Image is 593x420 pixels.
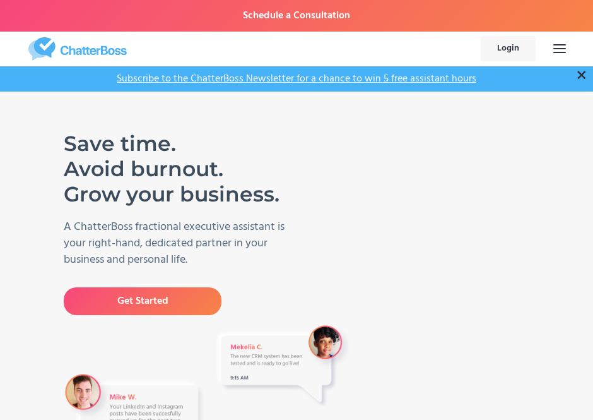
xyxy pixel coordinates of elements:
[576,68,587,83] a: ×
[64,287,221,315] a: Get Started
[6,37,149,61] a: home
[64,131,296,207] h1: Save time. Avoid burnout. Grow your business.
[213,321,355,410] img: A Message from VA Mekelia
[542,28,577,69] div: menu
[481,36,536,61] a: Login
[64,219,296,268] p: A ChatterBoss fractional executive assistant is your right-hand, dedicated partner in your busine...
[110,73,483,85] a: Subscribe to the ChatterBoss Newsletter for a chance to win 5 free assistant hours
